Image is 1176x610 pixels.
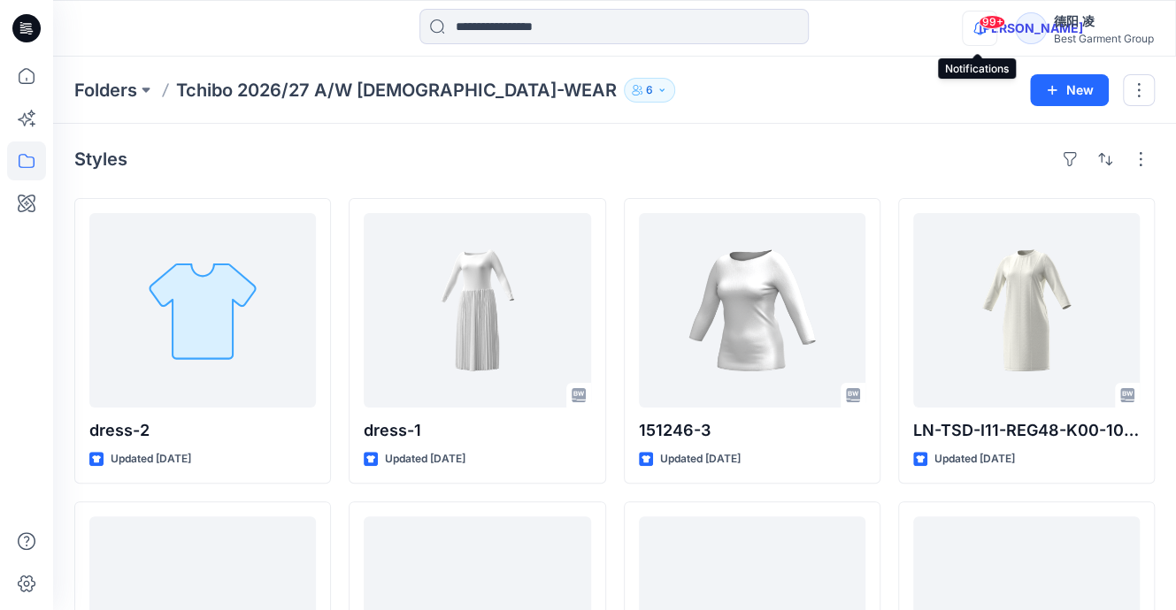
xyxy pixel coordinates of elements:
button: 6 [624,78,675,103]
div: [PERSON_NAME] [1015,12,1047,44]
div: 德阳 凌 [1054,11,1154,32]
p: 151246-3 [639,418,865,443]
p: Updated [DATE] [934,450,1015,469]
p: Updated [DATE] [111,450,191,469]
p: Tchibo 2026/27 A/W [DEMOGRAPHIC_DATA]-WEAR [176,78,617,103]
button: New [1030,74,1109,106]
a: 151246-3 [639,213,865,408]
a: dress-1 [364,213,590,408]
p: dress-2 [89,418,316,443]
p: LN-TSD-I11-REG48-K00-1023 [913,418,1140,443]
p: Updated [DATE] [660,450,741,469]
div: Best Garment Group [1054,32,1154,45]
p: dress-1 [364,418,590,443]
h4: Styles [74,149,127,170]
span: 99+ [979,15,1005,29]
p: Updated [DATE] [385,450,465,469]
a: Folders [74,78,137,103]
a: LN-TSD-I11-REG48-K00-1023 [913,213,1140,408]
p: 6 [646,80,653,100]
a: dress-2 [89,213,316,408]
